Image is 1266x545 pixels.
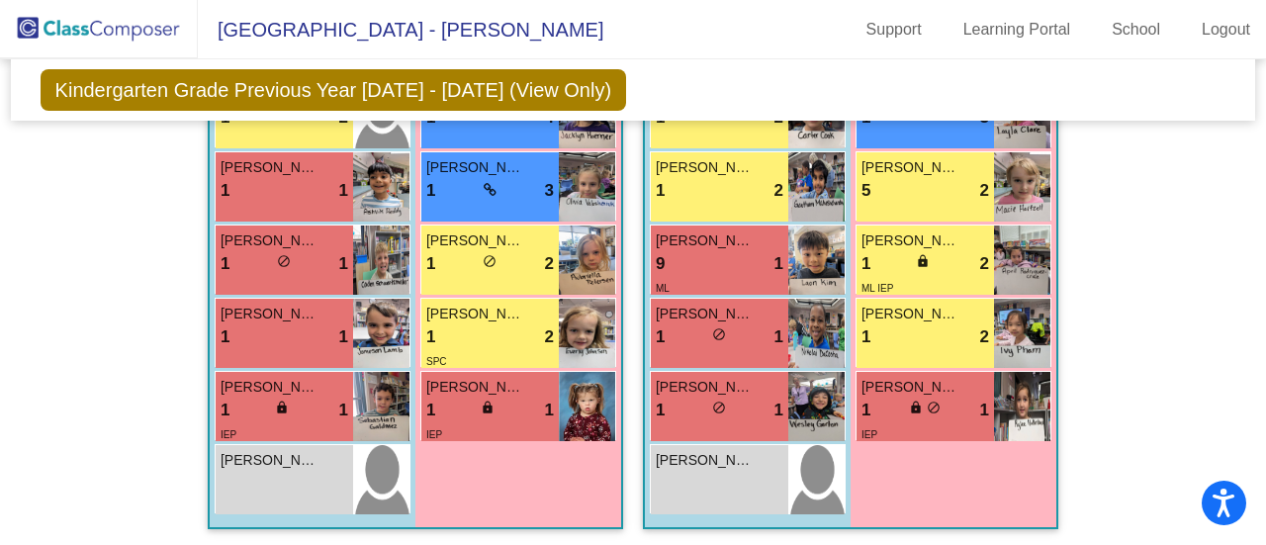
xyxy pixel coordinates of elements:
[426,377,525,398] span: [PERSON_NAME] [PERSON_NAME]
[545,251,554,277] span: 2
[712,401,726,414] span: do_not_disturb_alt
[656,157,755,178] span: [PERSON_NAME]
[41,69,626,111] span: Kindergarten Grade Previous Year [DATE] - [DATE] (View Only)
[339,178,348,204] span: 1
[481,401,495,414] span: lock
[980,398,989,423] span: 1
[656,230,755,251] span: [PERSON_NAME]
[339,251,348,277] span: 1
[426,356,447,367] span: SPC
[712,327,726,341] span: do_not_disturb_alt
[656,251,665,277] span: 9
[426,230,525,251] span: [PERSON_NAME]
[774,398,783,423] span: 1
[426,429,442,440] span: IEP
[277,254,291,268] span: do_not_disturb_alt
[221,230,319,251] span: [PERSON_NAME]
[426,304,525,324] span: [PERSON_NAME]
[656,178,665,204] span: 1
[656,450,755,471] span: [PERSON_NAME]
[198,14,603,45] span: [GEOGRAPHIC_DATA] - [PERSON_NAME]
[426,157,525,178] span: [PERSON_NAME]
[774,178,783,204] span: 2
[221,157,319,178] span: [PERSON_NAME]
[980,324,989,350] span: 2
[426,398,435,423] span: 1
[861,178,870,204] span: 5
[774,324,783,350] span: 1
[909,401,923,414] span: lock
[426,251,435,277] span: 1
[221,178,229,204] span: 1
[656,377,755,398] span: [PERSON_NAME]
[221,324,229,350] span: 1
[483,254,497,268] span: do_not_disturb_alt
[851,14,938,45] a: Support
[1186,14,1266,45] a: Logout
[221,377,319,398] span: [PERSON_NAME]
[861,377,960,398] span: [PERSON_NAME]
[545,324,554,350] span: 2
[275,401,289,414] span: lock
[861,283,893,294] span: ML IEP
[221,429,236,440] span: IEP
[916,254,930,268] span: lock
[221,398,229,423] span: 1
[656,283,670,294] span: ML
[948,14,1087,45] a: Learning Portal
[426,178,435,204] span: 1
[861,429,877,440] span: IEP
[861,157,960,178] span: [PERSON_NAME]
[1096,14,1176,45] a: School
[656,398,665,423] span: 1
[545,178,554,204] span: 3
[656,304,755,324] span: [PERSON_NAME]
[656,324,665,350] span: 1
[861,230,960,251] span: [PERSON_NAME]
[980,178,989,204] span: 2
[861,324,870,350] span: 1
[339,398,348,423] span: 1
[545,398,554,423] span: 1
[339,324,348,350] span: 1
[221,251,229,277] span: 1
[980,251,989,277] span: 2
[426,324,435,350] span: 1
[774,251,783,277] span: 1
[861,251,870,277] span: 1
[927,401,941,414] span: do_not_disturb_alt
[221,450,319,471] span: [PERSON_NAME]
[861,398,870,423] span: 1
[221,304,319,324] span: [PERSON_NAME]
[861,304,960,324] span: [PERSON_NAME]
